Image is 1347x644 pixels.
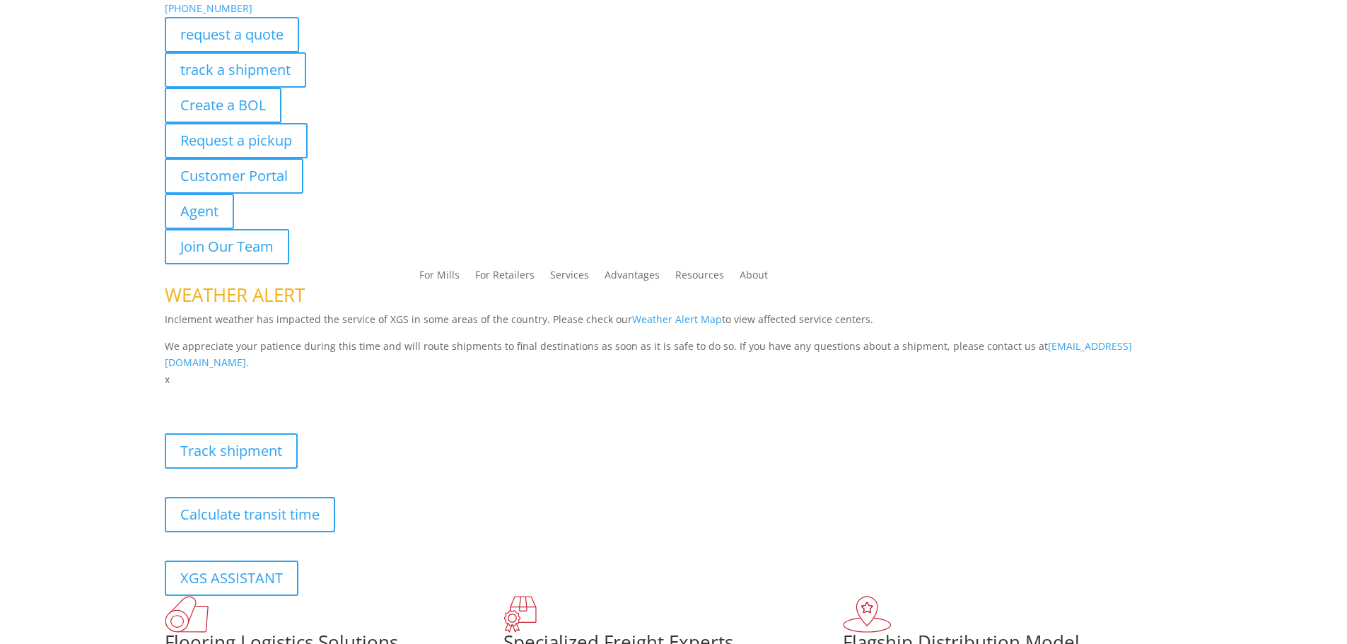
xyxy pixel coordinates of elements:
a: Advantages [605,270,660,286]
p: We appreciate your patience during this time and will route shipments to final destinations as so... [165,338,1183,372]
a: Agent [165,194,234,229]
a: XGS ASSISTANT [165,561,298,596]
span: WEATHER ALERT [165,282,305,308]
a: track a shipment [165,52,306,88]
a: Track shipment [165,433,298,469]
img: xgs-icon-total-supply-chain-intelligence-red [165,596,209,633]
a: Create a BOL [165,88,281,123]
a: request a quote [165,17,299,52]
a: Resources [675,270,724,286]
a: Calculate transit time [165,497,335,532]
img: xgs-icon-flagship-distribution-model-red [843,596,892,633]
a: Weather Alert Map [632,312,722,326]
a: Join Our Team [165,229,289,264]
img: xgs-icon-focused-on-flooring-red [503,596,537,633]
a: Customer Portal [165,158,303,194]
a: Services [550,270,589,286]
a: For Mills [419,270,460,286]
a: About [740,270,768,286]
p: x [165,371,1183,388]
a: For Retailers [475,270,535,286]
b: Visibility, transparency, and control for your entire supply chain. [165,390,480,404]
a: [PHONE_NUMBER] [165,1,252,15]
p: Inclement weather has impacted the service of XGS in some areas of the country. Please check our ... [165,311,1183,338]
a: Request a pickup [165,123,308,158]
